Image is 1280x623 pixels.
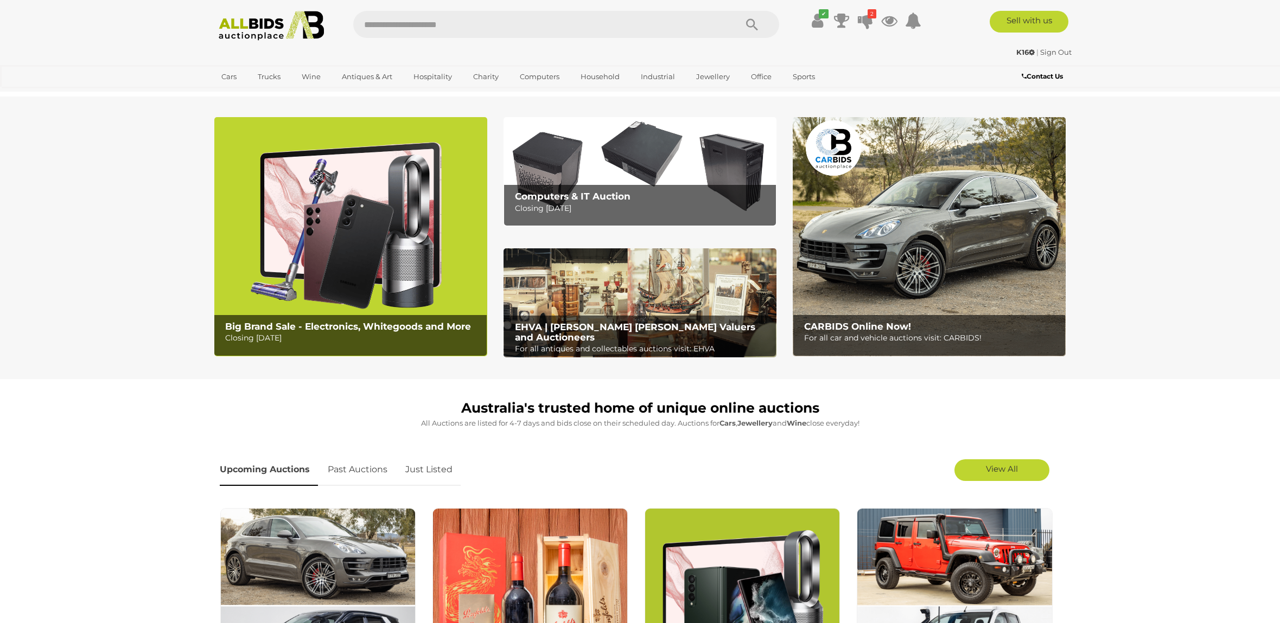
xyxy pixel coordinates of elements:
button: Search [725,11,779,38]
b: CARBIDS Online Now! [804,321,911,332]
a: Industrial [634,68,682,86]
img: Big Brand Sale - Electronics, Whitegoods and More [214,117,487,356]
a: Wine [295,68,328,86]
strong: Wine [787,419,806,427]
a: Big Brand Sale - Electronics, Whitegoods and More Big Brand Sale - Electronics, Whitegoods and Mo... [214,117,487,356]
strong: Cars [719,419,736,427]
a: CARBIDS Online Now! CARBIDS Online Now! For all car and vehicle auctions visit: CARBIDS! [793,117,1066,356]
img: EHVA | Evans Hastings Valuers and Auctioneers [504,248,776,358]
a: EHVA | Evans Hastings Valuers and Auctioneers EHVA | [PERSON_NAME] [PERSON_NAME] Valuers and Auct... [504,248,776,358]
a: [GEOGRAPHIC_DATA] [214,86,305,104]
a: Office [744,68,779,86]
a: Charity [466,68,506,86]
i: ✔ [819,9,829,18]
a: Computers [513,68,566,86]
a: Contact Us [1022,70,1066,82]
a: Upcoming Auctions [220,454,318,486]
a: View All [954,459,1049,481]
a: Past Auctions [320,454,396,486]
b: EHVA | [PERSON_NAME] [PERSON_NAME] Valuers and Auctioneers [515,322,755,343]
a: Trucks [251,68,288,86]
a: ✔ [810,11,826,30]
a: Sign Out [1040,48,1072,56]
span: View All [986,464,1018,474]
img: Allbids.com.au [213,11,330,41]
img: CARBIDS Online Now! [793,117,1066,356]
p: All Auctions are listed for 4-7 days and bids close on their scheduled day. Auctions for , and cl... [220,417,1061,429]
a: K16 [1016,48,1036,56]
a: Jewellery [689,68,737,86]
p: For all antiques and collectables auctions visit: EHVA [515,342,770,356]
b: Computers & IT Auction [515,191,631,202]
p: Closing [DATE] [225,331,481,345]
p: Closing [DATE] [515,202,770,215]
span: | [1036,48,1039,56]
a: Sports [786,68,822,86]
i: 2 [868,9,876,18]
a: Computers & IT Auction Computers & IT Auction Closing [DATE] [504,117,776,226]
a: Cars [214,68,244,86]
a: Sell with us [990,11,1068,33]
b: Big Brand Sale - Electronics, Whitegoods and More [225,321,471,332]
strong: K16 [1016,48,1035,56]
img: Computers & IT Auction [504,117,776,226]
a: 2 [857,11,874,30]
a: Household [574,68,627,86]
p: For all car and vehicle auctions visit: CARBIDS! [804,331,1060,345]
h1: Australia's trusted home of unique online auctions [220,401,1061,416]
strong: Jewellery [737,419,773,427]
a: Antiques & Art [335,68,399,86]
b: Contact Us [1022,72,1063,80]
a: Just Listed [397,454,461,486]
a: Hospitality [406,68,459,86]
